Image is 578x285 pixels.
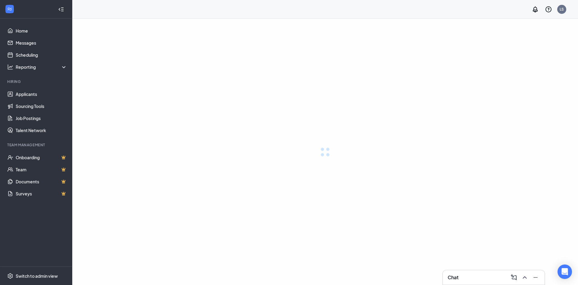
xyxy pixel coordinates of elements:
[7,142,66,147] div: Team Management
[16,124,67,136] a: Talent Network
[508,273,518,282] button: ComposeMessage
[58,6,64,12] svg: Collapse
[7,6,13,12] svg: WorkstreamLogo
[521,274,528,281] svg: ChevronUp
[448,274,458,281] h3: Chat
[16,37,67,49] a: Messages
[16,163,67,176] a: TeamCrown
[560,7,564,12] div: LS
[532,6,539,13] svg: Notifications
[7,79,66,84] div: Hiring
[16,25,67,37] a: Home
[16,88,67,100] a: Applicants
[16,151,67,163] a: OnboardingCrown
[532,274,539,281] svg: Minimize
[558,264,572,279] div: Open Intercom Messenger
[16,188,67,200] a: SurveysCrown
[530,273,540,282] button: Minimize
[16,100,67,112] a: Sourcing Tools
[16,64,67,70] div: Reporting
[16,273,58,279] div: Switch to admin view
[510,274,517,281] svg: ComposeMessage
[16,112,67,124] a: Job Postings
[16,176,67,188] a: DocumentsCrown
[7,273,13,279] svg: Settings
[519,273,529,282] button: ChevronUp
[16,49,67,61] a: Scheduling
[7,64,13,70] svg: Analysis
[545,6,552,13] svg: QuestionInfo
